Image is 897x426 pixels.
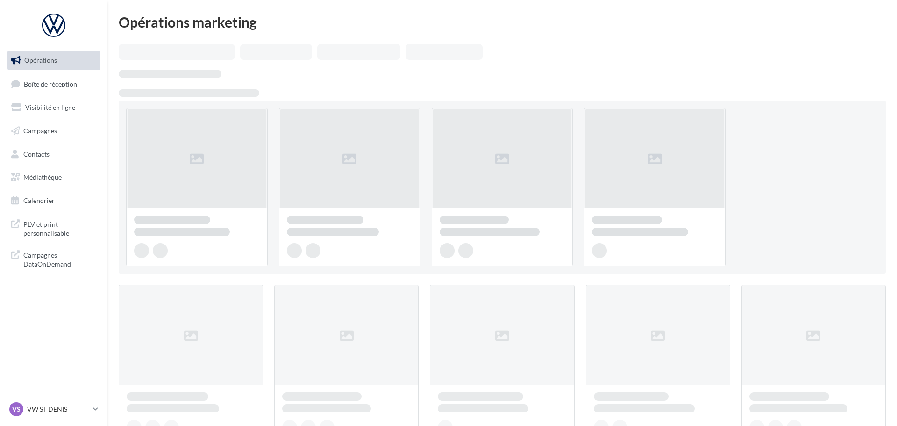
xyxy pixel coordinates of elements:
span: PLV et print personnalisable [23,218,96,238]
a: Médiathèque [6,167,102,187]
a: Opérations [6,51,102,70]
a: Visibilité en ligne [6,98,102,117]
span: Médiathèque [23,173,62,181]
span: Boîte de réception [24,79,77,87]
p: VW ST DENIS [27,404,89,414]
a: VS VW ST DENIS [7,400,100,418]
a: Campagnes DataOnDemand [6,245,102,273]
a: Boîte de réception [6,74,102,94]
span: Opérations [24,56,57,64]
span: Contacts [23,150,50,158]
a: Contacts [6,144,102,164]
a: Calendrier [6,191,102,210]
span: Calendrier [23,196,55,204]
a: Campagnes [6,121,102,141]
span: Campagnes DataOnDemand [23,249,96,269]
span: Visibilité en ligne [25,103,75,111]
span: VS [12,404,21,414]
span: Campagnes [23,127,57,135]
div: Opérations marketing [119,15,886,29]
a: PLV et print personnalisable [6,214,102,242]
